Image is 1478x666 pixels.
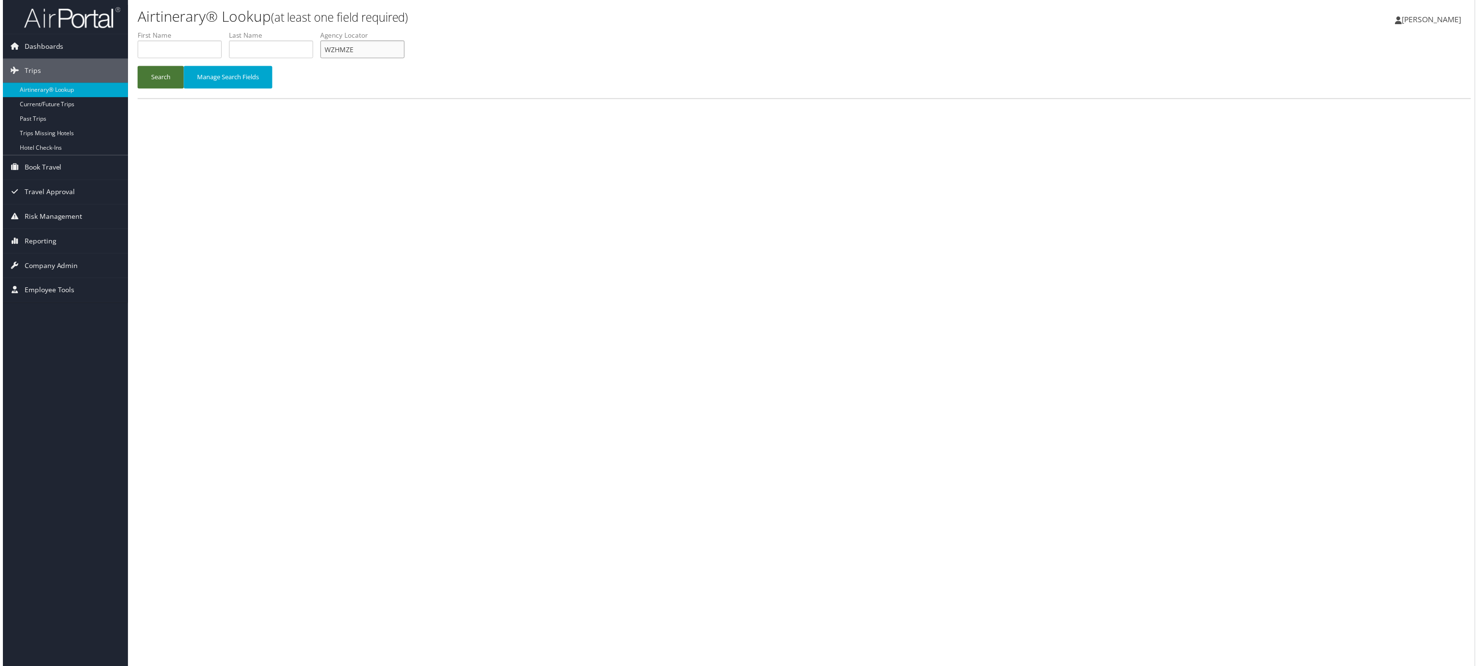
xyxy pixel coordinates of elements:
span: Dashboards [22,34,61,58]
button: Manage Search Fields [182,66,270,89]
small: (at least one field required) [269,9,407,25]
span: Risk Management [22,205,80,229]
span: [PERSON_NAME] [1405,14,1464,25]
span: Trips [22,59,38,83]
span: Book Travel [22,156,59,180]
label: Agency Locator [319,30,411,40]
span: Employee Tools [22,279,72,303]
label: Last Name [227,30,319,40]
img: airportal-logo.png [21,6,118,29]
h1: Airtinerary® Lookup [135,6,1028,27]
a: [PERSON_NAME] [1398,5,1474,34]
label: First Name [135,30,227,40]
span: Company Admin [22,255,75,279]
span: Travel Approval [22,181,72,205]
button: Search [135,66,182,89]
span: Reporting [22,230,54,254]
